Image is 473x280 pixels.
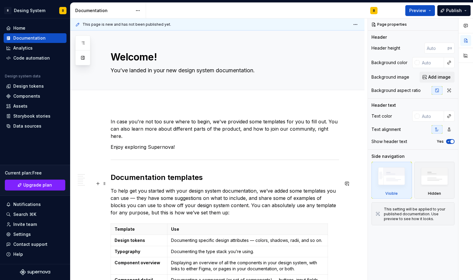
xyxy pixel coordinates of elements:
[437,5,471,16] button: Publish
[4,43,66,53] a: Analytics
[5,170,65,176] div: Current plan : Free
[83,22,171,27] span: This page is new and has not been published yet.
[13,201,41,207] div: Notifications
[13,83,44,89] div: Design tokens
[371,102,396,108] div: Header text
[4,101,66,111] a: Assets
[13,251,23,257] div: Help
[4,23,66,33] a: Home
[4,81,66,91] a: Design tokens
[5,180,65,190] button: Upgrade plan
[371,34,387,40] div: Header
[111,187,339,216] p: To help get you started with your design system documentation, we’ve added some templates you can...
[437,139,444,144] label: Yes
[371,138,407,145] div: Show header text
[371,126,401,132] div: Text alignment
[371,45,400,51] div: Header height
[4,210,66,219] button: Search ⌘K
[1,4,69,17] button: BDesing SystemB
[111,173,339,182] h2: Documentation templates
[4,121,66,131] a: Data sources
[13,241,47,247] div: Contact support
[4,91,66,101] a: Components
[171,249,324,255] p: Documenting the type stack you’re using.
[414,162,455,199] div: Hidden
[115,249,140,254] strong: Typography
[405,5,435,16] button: Preview
[13,211,36,217] div: Search ⌘K
[371,162,412,199] div: Visible
[424,43,448,54] input: Auto
[13,103,28,109] div: Assets
[111,143,339,151] p: Enjoy exploring Supernova!
[115,238,145,243] strong: Design tokens
[428,74,451,80] span: Add image
[5,74,40,79] div: Design system data
[4,111,66,121] a: Storybook stories
[23,182,52,188] span: Upgrade plan
[115,260,160,265] strong: Component overview
[420,111,444,122] input: Auto
[4,220,66,229] a: Invite team
[4,239,66,249] button: Contact support
[4,53,66,63] a: Code automation
[13,123,41,129] div: Data sources
[371,74,409,80] div: Background image
[13,221,37,227] div: Invite team
[371,87,421,93] div: Background aspect ratio
[373,8,375,13] div: B
[13,93,40,99] div: Components
[428,191,441,196] div: Hidden
[115,226,164,232] p: Template
[20,269,50,275] svg: Supernova Logo
[111,118,339,140] p: In case you're not too sure where to begin, we've provided some templates for you to fill out. Yo...
[4,249,66,259] button: Help
[4,230,66,239] a: Settings
[371,60,407,66] div: Background color
[171,260,324,272] p: Displaying an overview of all the components in your design system, with links to either Figma, o...
[13,25,25,31] div: Home
[13,55,50,61] div: Code automation
[171,226,324,232] p: Use
[13,231,31,237] div: Settings
[385,191,398,196] div: Visible
[13,45,33,51] div: Analytics
[109,66,338,75] textarea: You’ve landed in your new design system documentation.
[13,113,50,119] div: Storybook stories
[109,50,338,64] textarea: Welcome!
[14,8,45,14] div: Desing System
[62,8,64,13] div: B
[448,46,452,50] p: px
[75,8,132,14] div: Documentation
[384,207,451,221] div: This setting will be applied to your published documentation. Use preview to see how it looks.
[446,8,462,14] span: Publish
[371,153,405,159] div: Side navigation
[4,200,66,209] button: Notifications
[171,237,324,243] p: Documenting specific design attributes — colors, shadows, radii, and so on.
[13,35,46,41] div: Documentation
[4,33,66,43] a: Documentation
[409,8,426,14] span: Preview
[4,7,11,14] div: B
[420,57,444,68] input: Auto
[371,113,392,119] div: Text color
[420,72,455,83] button: Add image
